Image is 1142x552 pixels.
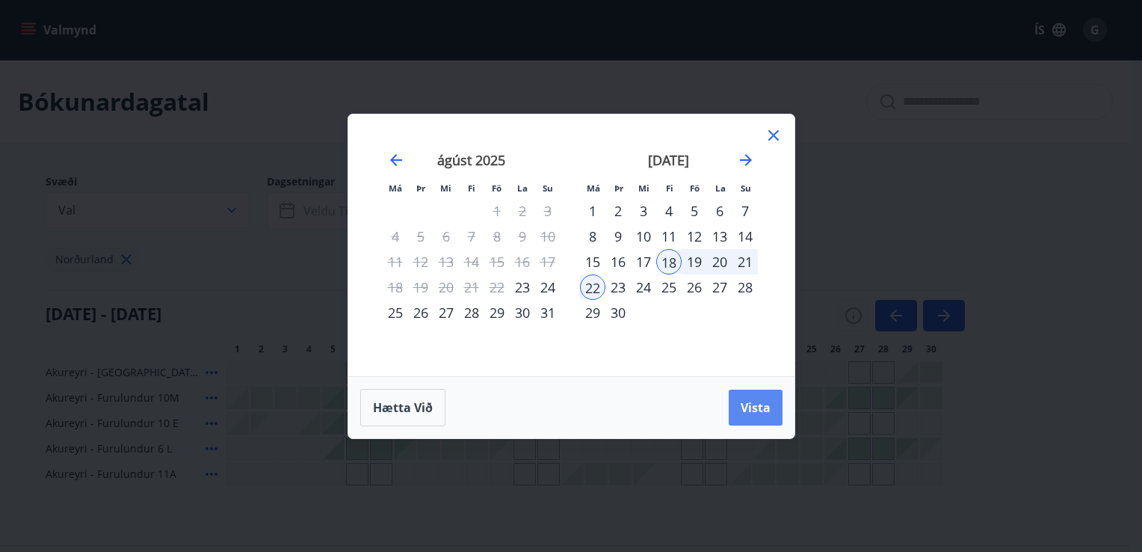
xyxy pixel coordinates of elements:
td: Choose þriðjudagur, 23. september 2025 as your check-in date. It’s available. [605,275,631,300]
strong: ágúst 2025 [437,151,505,169]
div: 11 [656,224,682,249]
td: Choose þriðjudagur, 30. september 2025 as your check-in date. It’s available. [605,300,631,325]
small: Þr [416,183,425,194]
div: 10 [631,224,656,249]
td: Selected. laugardagur, 20. september 2025 [707,249,732,275]
div: 18 [656,249,682,275]
div: 23 [605,275,631,300]
td: Choose laugardagur, 6. september 2025 as your check-in date. It’s available. [707,198,732,224]
div: 15 [580,249,605,275]
td: Not available. fimmtudagur, 7. ágúst 2025 [459,224,484,249]
div: 24 [535,275,561,300]
div: 28 [459,300,484,325]
div: 14 [732,224,758,249]
div: 4 [656,198,682,224]
td: Not available. laugardagur, 2. ágúst 2025 [510,198,535,224]
span: Vista [741,399,771,416]
td: Not available. þriðjudagur, 19. ágúst 2025 [408,275,433,300]
td: Choose laugardagur, 30. ágúst 2025 as your check-in date. It’s available. [510,300,535,325]
div: 25 [383,300,408,325]
div: 3 [631,198,656,224]
td: Choose sunnudagur, 28. september 2025 as your check-in date. It’s available. [732,275,758,300]
td: Choose föstudagur, 5. september 2025 as your check-in date. It’s available. [682,198,707,224]
div: 12 [682,224,707,249]
small: Má [587,183,600,194]
td: Choose sunnudagur, 24. ágúst 2025 as your check-in date. It’s available. [535,275,561,300]
td: Not available. miðvikudagur, 13. ágúst 2025 [433,249,459,275]
td: Not available. mánudagur, 4. ágúst 2025 [383,224,408,249]
td: Selected as start date. fimmtudagur, 18. september 2025 [656,249,682,275]
td: Not available. sunnudagur, 3. ágúst 2025 [535,198,561,224]
small: Þr [614,183,623,194]
td: Not available. föstudagur, 15. ágúst 2025 [484,249,510,275]
td: Choose þriðjudagur, 9. september 2025 as your check-in date. It’s available. [605,224,631,249]
td: Selected. föstudagur, 19. september 2025 [682,249,707,275]
td: Not available. þriðjudagur, 12. ágúst 2025 [408,249,433,275]
td: Choose sunnudagur, 14. september 2025 as your check-in date. It’s available. [732,224,758,249]
td: Choose þriðjudagur, 2. september 2025 as your check-in date. It’s available. [605,198,631,224]
div: 9 [605,224,631,249]
small: Fö [492,183,501,194]
div: 17 [631,249,656,275]
div: 5 [682,198,707,224]
td: Not available. föstudagur, 22. ágúst 2025 [484,275,510,300]
td: Choose fimmtudagur, 25. september 2025 as your check-in date. It’s available. [656,275,682,300]
div: 20 [707,249,732,275]
button: Vista [729,390,783,426]
td: Not available. þriðjudagur, 5. ágúst 2025 [408,224,433,249]
td: Choose miðvikudagur, 3. september 2025 as your check-in date. It’s available. [631,198,656,224]
td: Choose föstudagur, 12. september 2025 as your check-in date. It’s available. [682,224,707,249]
div: 29 [484,300,510,325]
div: 1 [580,198,605,224]
div: Move forward to switch to the next month. [737,151,755,169]
div: 13 [707,224,732,249]
div: 23 [510,275,535,300]
td: Not available. sunnudagur, 10. ágúst 2025 [535,224,561,249]
button: Hætta við [360,389,445,426]
div: 21 [732,249,758,275]
td: Choose þriðjudagur, 26. ágúst 2025 as your check-in date. It’s available. [408,300,433,325]
td: Choose laugardagur, 13. september 2025 as your check-in date. It’s available. [707,224,732,249]
td: Choose miðvikudagur, 17. september 2025 as your check-in date. It’s available. [631,249,656,275]
td: Choose mánudagur, 8. september 2025 as your check-in date. It’s available. [580,224,605,249]
div: 27 [433,300,459,325]
td: Choose sunnudagur, 7. september 2025 as your check-in date. It’s available. [732,198,758,224]
div: 22 [580,275,605,300]
td: Choose föstudagur, 29. ágúst 2025 as your check-in date. It’s available. [484,300,510,325]
div: 26 [408,300,433,325]
td: Choose miðvikudagur, 24. september 2025 as your check-in date. It’s available. [631,275,656,300]
small: La [715,183,726,194]
td: Not available. sunnudagur, 17. ágúst 2025 [535,249,561,275]
small: Fö [690,183,700,194]
small: Mi [638,183,649,194]
td: Choose laugardagur, 23. ágúst 2025 as your check-in date. It’s available. [510,275,535,300]
td: Not available. föstudagur, 8. ágúst 2025 [484,224,510,249]
small: Su [741,183,751,194]
small: Fi [468,183,475,194]
td: Not available. fimmtudagur, 14. ágúst 2025 [459,249,484,275]
small: Fi [666,183,673,194]
div: 25 [656,275,682,300]
td: Not available. mánudagur, 11. ágúst 2025 [383,249,408,275]
td: Not available. föstudagur, 1. ágúst 2025 [484,198,510,224]
div: 26 [682,275,707,300]
div: 19 [682,249,707,275]
td: Choose miðvikudagur, 10. september 2025 as your check-in date. It’s available. [631,224,656,249]
td: Not available. miðvikudagur, 20. ágúst 2025 [433,275,459,300]
td: Not available. mánudagur, 18. ágúst 2025 [383,275,408,300]
div: 8 [580,224,605,249]
td: Choose mánudagur, 29. september 2025 as your check-in date. It’s available. [580,300,605,325]
div: 30 [510,300,535,325]
div: 16 [605,249,631,275]
div: 29 [580,300,605,325]
td: Choose fimmtudagur, 11. september 2025 as your check-in date. It’s available. [656,224,682,249]
small: Su [543,183,553,194]
td: Selected. sunnudagur, 21. september 2025 [732,249,758,275]
td: Choose fimmtudagur, 4. september 2025 as your check-in date. It’s available. [656,198,682,224]
td: Choose sunnudagur, 31. ágúst 2025 as your check-in date. It’s available. [535,300,561,325]
td: Not available. laugardagur, 16. ágúst 2025 [510,249,535,275]
td: Choose miðvikudagur, 27. ágúst 2025 as your check-in date. It’s available. [433,300,459,325]
small: La [517,183,528,194]
small: Má [389,183,402,194]
div: Calendar [366,132,777,358]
